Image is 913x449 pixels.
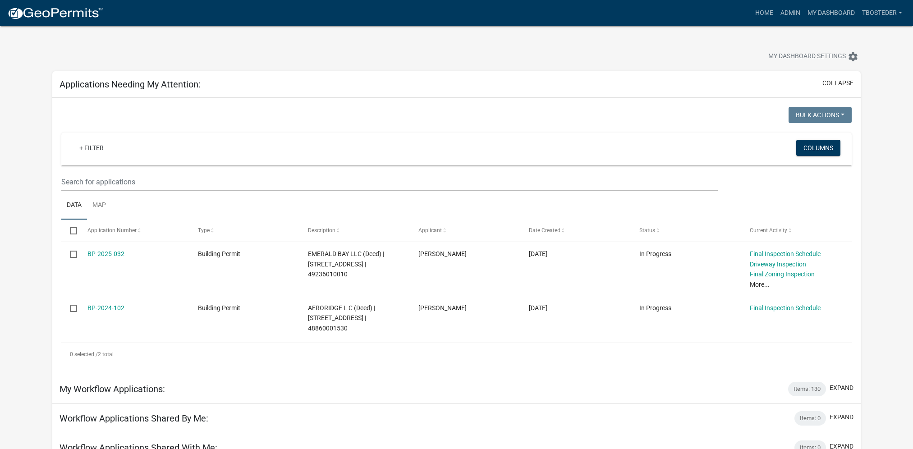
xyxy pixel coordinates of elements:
a: Final Zoning Inspection [750,270,815,278]
span: Building Permit [198,304,240,312]
i: settings [848,51,858,62]
datatable-header-cell: Status [631,220,741,241]
a: Final Inspection Schedule [750,250,821,257]
datatable-header-cell: Current Activity [741,220,851,241]
span: Status [639,227,655,234]
span: In Progress [639,304,671,312]
div: Items: 0 [794,411,826,426]
datatable-header-cell: Application Number [79,220,189,241]
button: Columns [796,140,840,156]
datatable-header-cell: Description [299,220,410,241]
a: Driveway Inspection [750,261,806,268]
span: 07/31/2024 [529,304,547,312]
button: expand [830,412,853,422]
h5: My Workflow Applications: [60,384,165,394]
span: Date Created [529,227,560,234]
span: Building Permit [198,250,240,257]
datatable-header-cell: Select [61,220,78,241]
a: + Filter [72,140,111,156]
a: My Dashboard [804,5,858,22]
a: Admin [777,5,804,22]
span: AERORIDGE L C (Deed) | 1009 S JEFFERSON WAY | 48860001530 [308,304,375,332]
a: Data [61,191,87,220]
button: collapse [822,78,853,88]
a: Map [87,191,111,220]
input: Search for applications [61,173,717,191]
datatable-header-cell: Date Created [520,220,631,241]
div: collapse [52,98,861,375]
span: In Progress [639,250,671,257]
span: Current Activity [750,227,787,234]
datatable-header-cell: Type [189,220,299,241]
button: My Dashboard Settingssettings [761,48,866,65]
button: expand [830,383,853,393]
span: 01/14/2025 [529,250,547,257]
span: Angie Steigerwald [418,250,467,257]
button: Bulk Actions [789,107,852,123]
span: EMERALD BAY LLC (Deed) | 2103 N JEFFERSON WAY | 49236010010 [308,250,384,278]
span: 0 selected / [70,351,98,357]
a: tbosteder [858,5,906,22]
a: Final Inspection Schedule [750,304,821,312]
div: Items: 130 [788,382,826,396]
div: 2 total [61,343,852,366]
h5: Applications Needing My Attention: [60,79,201,90]
datatable-header-cell: Applicant [410,220,520,241]
a: Home [752,5,777,22]
span: Applicant [418,227,442,234]
a: BP-2025-032 [87,250,124,257]
span: My Dashboard Settings [768,51,846,62]
a: BP-2024-102 [87,304,124,312]
span: Description [308,227,335,234]
a: More... [750,281,770,288]
span: tyler [418,304,467,312]
h5: Workflow Applications Shared By Me: [60,413,208,424]
span: Application Number [87,227,137,234]
span: Type [198,227,210,234]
